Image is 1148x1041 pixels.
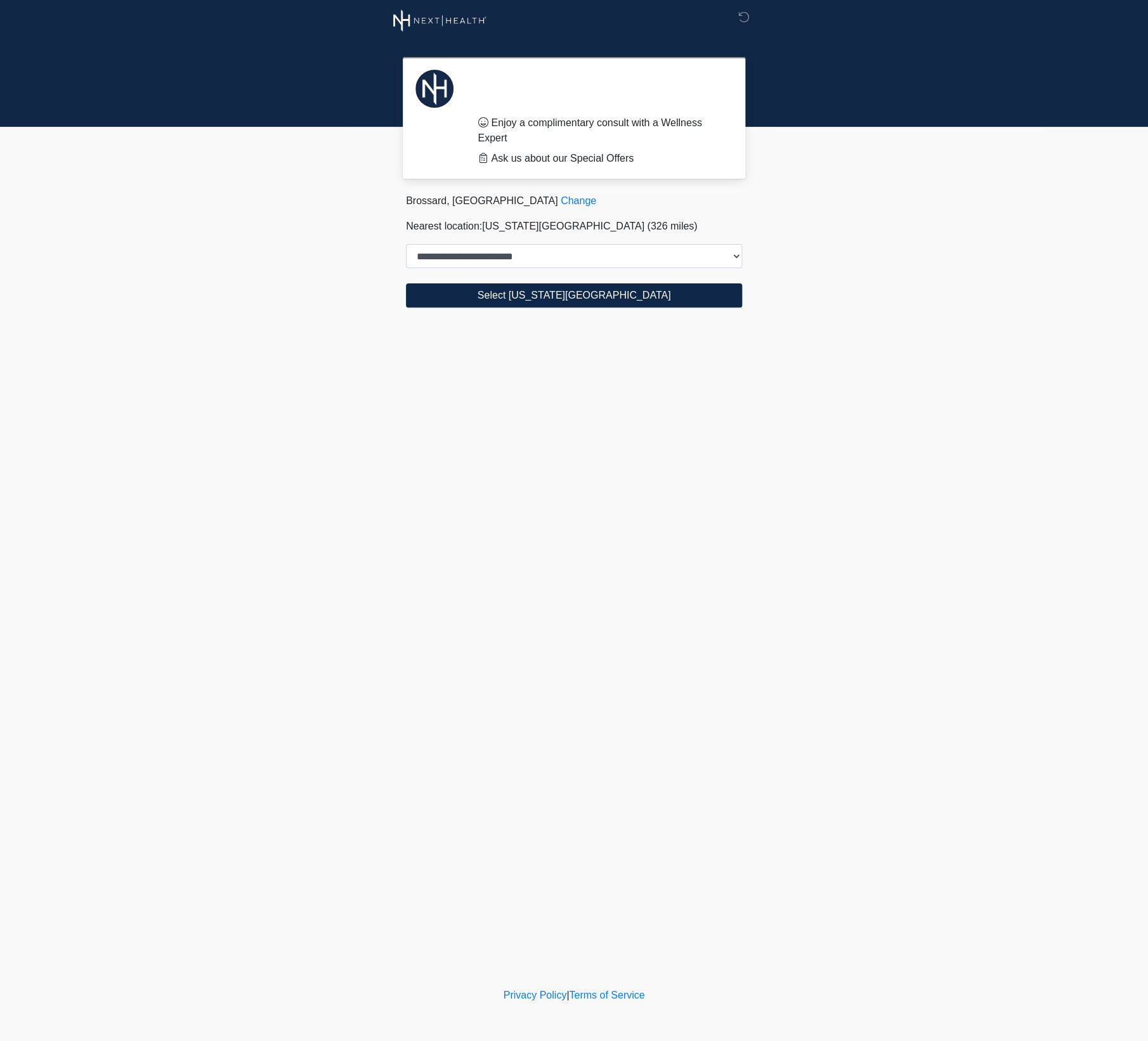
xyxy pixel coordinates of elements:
[406,219,742,234] p: Nearest location:
[566,990,569,1000] a: |
[482,221,644,231] span: [US_STATE][GEOGRAPHIC_DATA]
[415,70,453,108] img: Agent Avatar
[647,221,697,231] span: (326 miles)
[504,990,567,1000] a: Privacy Policy
[569,990,644,1000] a: Terms of Service
[478,151,723,166] li: Ask us about our Special Offers
[393,10,486,32] img: Next Health Wellness Logo
[406,195,558,206] span: Brossard, [GEOGRAPHIC_DATA]
[406,283,742,307] button: Select [US_STATE][GEOGRAPHIC_DATA]
[561,195,596,206] a: Change
[478,115,723,146] li: Enjoy a complimentary consult with a Wellness Expert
